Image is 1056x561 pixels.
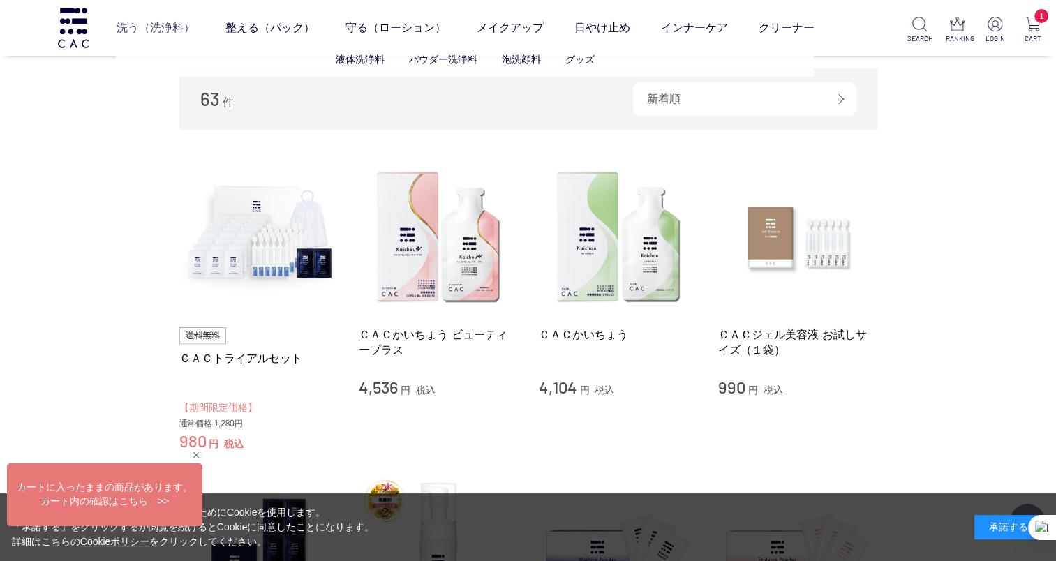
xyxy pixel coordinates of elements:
[179,431,207,451] span: 980
[660,8,727,47] a: インナーケア
[539,377,577,397] span: 4,104
[579,384,589,396] span: 円
[179,327,227,344] img: 送料無料
[718,327,877,357] a: ＣＡＣジェル美容液 お試しサイズ（１袋）
[179,419,339,430] div: 通常価格 1,280円
[748,384,758,396] span: 円
[718,158,877,317] img: ＣＡＣジェル美容液 お試しサイズ（１袋）
[595,384,614,396] span: 税込
[200,88,220,110] span: 63
[225,8,314,47] a: 整える（パック）
[633,82,856,116] div: 新着順
[209,438,218,449] span: 円
[416,384,436,396] span: 税込
[336,54,385,65] a: 液体洗浄料
[758,8,814,47] a: クリーナー
[56,8,91,47] img: logo
[1034,9,1048,23] span: 1
[1020,17,1045,44] a: 1 CART
[539,327,698,342] a: ＣＡＣかいちょう
[565,54,595,65] a: グッズ
[907,17,932,44] a: SEARCH
[345,8,445,47] a: 守る（ローション）
[179,158,339,317] img: ＣＡＣトライアルセット
[539,158,698,317] img: ＣＡＣかいちょう
[224,438,244,449] span: 税込
[359,158,518,317] img: ＣＡＣかいちょう ビューティープラス
[401,384,410,396] span: 円
[945,33,969,44] p: RANKING
[359,327,518,357] a: ＣＡＣかいちょう ビューティープラス
[907,33,932,44] p: SEARCH
[945,17,969,44] a: RANKING
[179,351,339,366] a: ＣＡＣトライアルセット
[116,8,194,47] a: 洗う（洗浄料）
[179,400,339,416] div: 【期間限定価格】
[718,377,745,397] span: 990
[1020,33,1045,44] p: CART
[983,33,1007,44] p: LOGIN
[476,8,543,47] a: メイクアップ
[574,8,630,47] a: 日やけ止め
[764,384,783,396] span: 税込
[983,17,1007,44] a: LOGIN
[359,377,398,397] span: 4,536
[409,54,477,65] a: パウダー洗浄料
[974,515,1044,539] div: 承諾する
[223,96,234,108] span: 件
[502,54,541,65] a: 泡洗顔料
[80,536,150,547] a: Cookieポリシー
